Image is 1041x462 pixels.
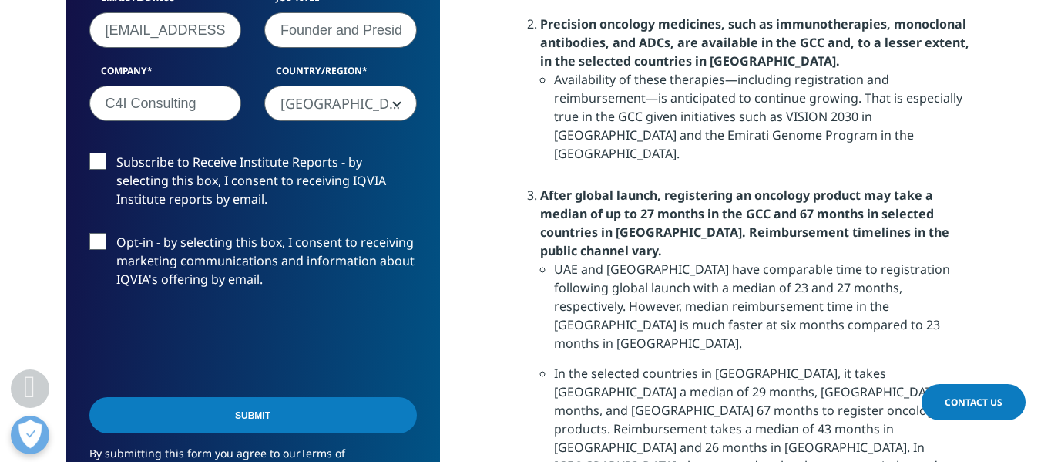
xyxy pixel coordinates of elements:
strong: After global launch, registering an oncology product may take a median of up to 27 months in the ... [540,187,949,259]
li: Availability of these therapies—including registration and reimbursement—is anticipated to contin... [554,70,976,174]
label: Country/Region [264,64,417,86]
button: Ouvrir le centre de préférences [11,416,49,454]
strong: Precision oncology medicines, such as immunotherapies, monoclonal antibodies, and ADCs, are avail... [540,15,969,69]
label: Company [89,64,242,86]
span: France [264,86,417,121]
label: Subscribe to Receive Institute Reports - by selecting this box, I consent to receiving IQVIA Inst... [89,153,417,217]
label: Opt-in - by selecting this box, I consent to receiving marketing communications and information a... [89,233,417,297]
span: Contact Us [945,396,1002,409]
input: Submit [89,397,417,433]
span: France [265,86,416,122]
a: Contact Us [922,384,1026,420]
iframe: reCAPTCHA [89,313,324,373]
li: UAE and [GEOGRAPHIC_DATA] have comparable time to registration following global launch with a med... [554,260,976,364]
